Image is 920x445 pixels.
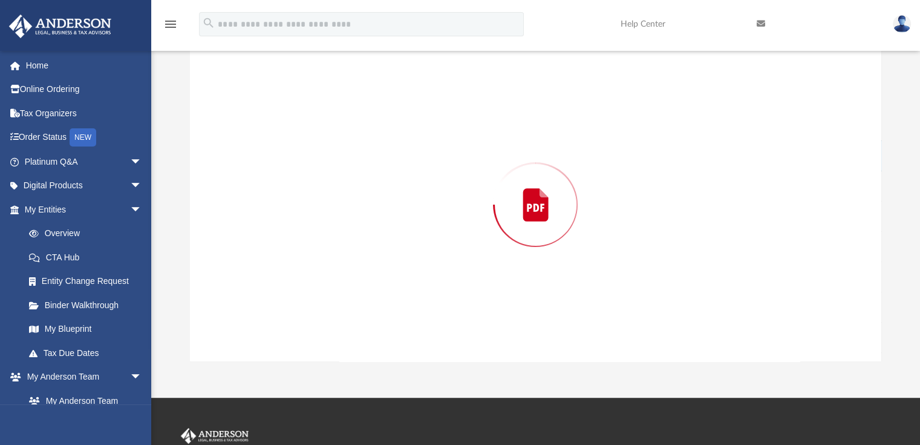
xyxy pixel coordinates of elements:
[190,17,882,361] div: Preview
[202,16,215,30] i: search
[8,197,160,222] a: My Entitiesarrow_drop_down
[70,128,96,147] div: NEW
[8,125,160,150] a: Order StatusNEW
[130,174,154,199] span: arrow_drop_down
[178,428,251,444] img: Anderson Advisors Platinum Portal
[130,150,154,174] span: arrow_drop_down
[130,365,154,390] span: arrow_drop_down
[17,245,160,269] a: CTA Hub
[17,269,160,294] a: Entity Change Request
[8,53,160,77] a: Home
[17,317,154,341] a: My Blueprint
[17,341,160,365] a: Tax Due Dates
[17,293,160,317] a: Binder Walkthrough
[130,197,154,222] span: arrow_drop_down
[5,15,115,38] img: Anderson Advisors Platinum Portal
[17,389,148,413] a: My Anderson Team
[8,150,160,174] a: Platinum Q&Aarrow_drop_down
[8,174,160,198] a: Digital Productsarrow_drop_down
[8,365,154,389] a: My Anderson Teamarrow_drop_down
[163,17,178,31] i: menu
[8,101,160,125] a: Tax Organizers
[17,222,160,246] a: Overview
[163,23,178,31] a: menu
[8,77,160,102] a: Online Ordering
[893,15,911,33] img: User Pic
